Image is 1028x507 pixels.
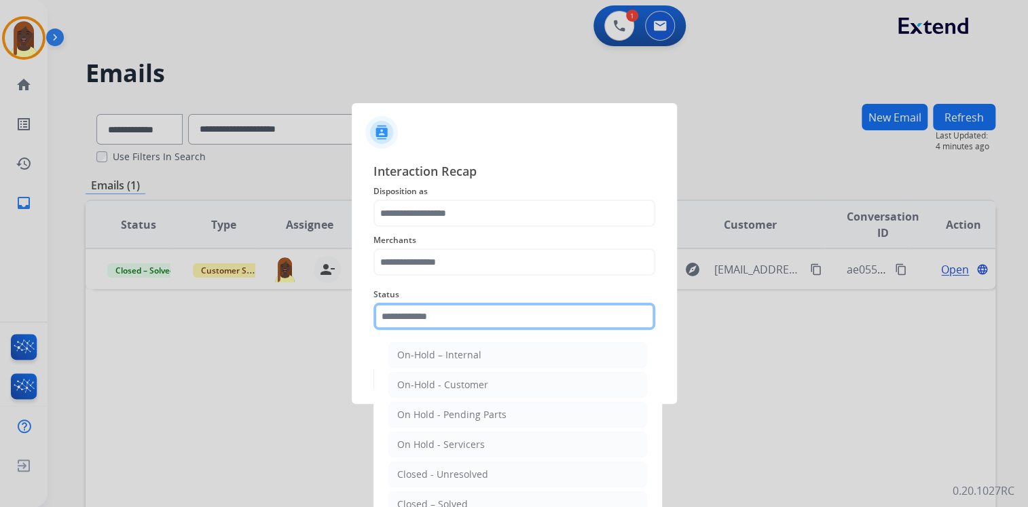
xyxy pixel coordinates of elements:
div: On Hold - Servicers [397,438,485,451]
span: Status [373,286,655,303]
div: Closed - Unresolved [397,468,488,481]
div: On-Hold - Customer [397,378,488,392]
span: Interaction Recap [373,162,655,183]
div: On Hold - Pending Parts [397,408,507,421]
div: On-Hold – Internal [397,348,481,362]
img: contactIcon [365,116,398,149]
span: Merchants [373,232,655,248]
p: 0.20.1027RC [953,483,1014,499]
span: Disposition as [373,183,655,200]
